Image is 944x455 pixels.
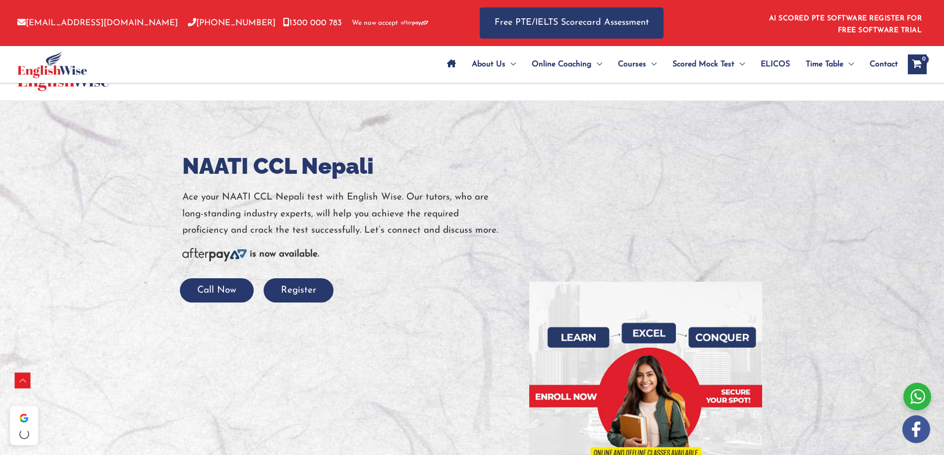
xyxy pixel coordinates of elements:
a: Contact [862,47,898,82]
a: View Shopping Cart, empty [908,54,927,74]
span: Contact [870,47,898,82]
img: cropped-ew-logo [17,51,87,78]
img: white-facebook.png [902,415,930,443]
a: AI SCORED PTE SOFTWARE REGISTER FOR FREE SOFTWARE TRIAL [769,15,922,34]
span: Menu Toggle [646,47,657,82]
a: [PHONE_NUMBER] [188,19,276,27]
button: Register [264,278,333,303]
span: Courses [618,47,646,82]
span: Online Coaching [532,47,592,82]
span: Menu Toggle [843,47,854,82]
a: ELICOS [753,47,798,82]
img: Afterpay-Logo [182,248,247,261]
a: About UsMenu Toggle [464,47,524,82]
span: Time Table [806,47,843,82]
img: Afterpay-Logo [401,20,428,26]
a: Call Now [180,286,254,295]
span: Menu Toggle [592,47,602,82]
a: Time TableMenu Toggle [798,47,862,82]
a: 1300 000 783 [283,19,342,27]
a: Scored Mock TestMenu Toggle [665,47,753,82]
aside: Header Widget 1 [763,7,927,39]
b: is now available. [250,250,319,259]
span: Scored Mock Test [672,47,734,82]
a: CoursesMenu Toggle [610,47,665,82]
a: Register [264,286,333,295]
nav: Site Navigation: Main Menu [439,47,898,82]
span: About Us [472,47,505,82]
p: Ace your NAATI CCL Nepali test with English Wise. Our tutors, who are long-standing industry expe... [182,189,514,239]
span: ELICOS [761,47,790,82]
span: We now accept [352,18,398,28]
span: Menu Toggle [505,47,516,82]
a: Online CoachingMenu Toggle [524,47,610,82]
button: Call Now [180,278,254,303]
h1: NAATI CCL Nepali [182,151,514,182]
span: Menu Toggle [734,47,745,82]
a: [EMAIL_ADDRESS][DOMAIN_NAME] [17,19,178,27]
a: Free PTE/IELTS Scorecard Assessment [480,7,664,39]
